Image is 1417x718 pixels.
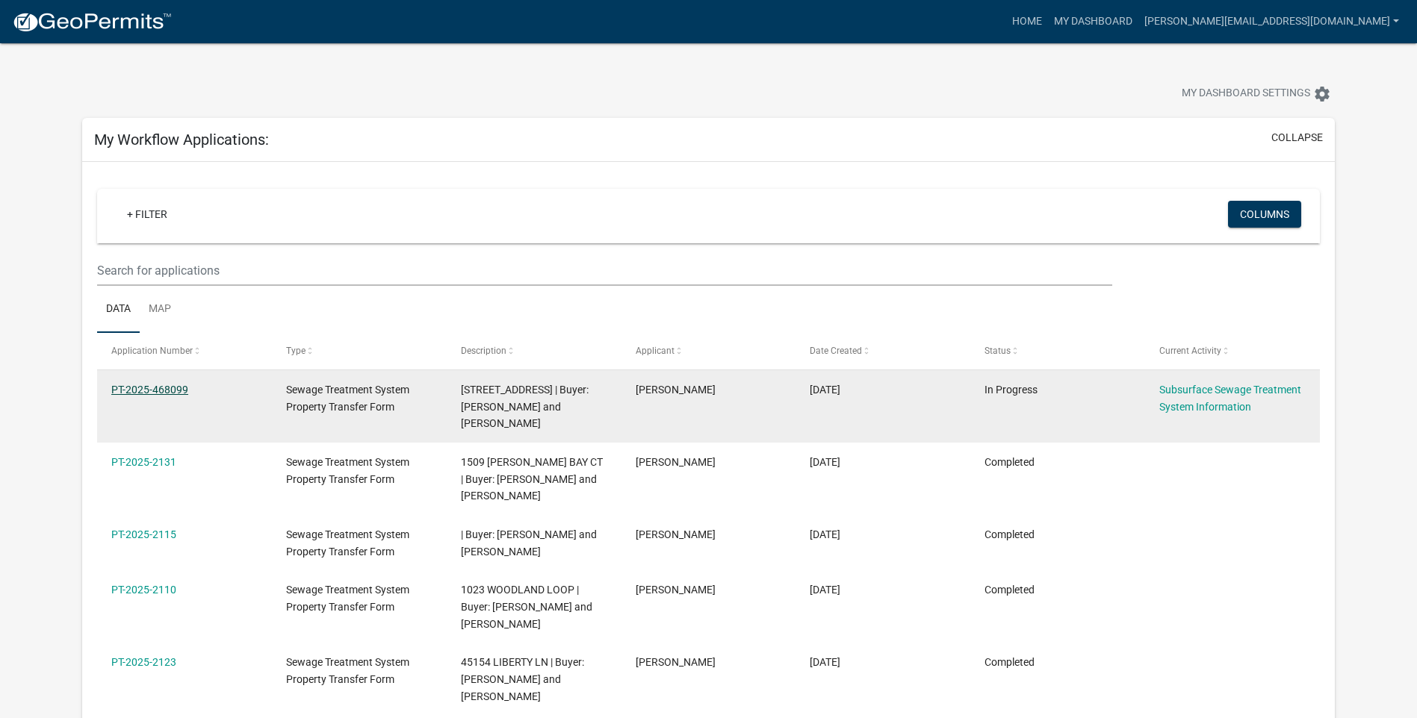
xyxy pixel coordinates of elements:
span: 1509 OPPERMAN BAY CT | Buyer: Willam Schertzing and Meagan Schertzing [461,456,603,502]
a: My Dashboard [1048,7,1138,36]
a: PT-2025-2123 [111,656,176,668]
span: Completed [985,528,1035,540]
span: 45154 LIBERTY LN | Buyer: Mark Christianson and Becky Christianson [461,656,584,702]
span: Sewage Treatment System Property Transfer Form [286,456,409,485]
span: | Buyer: Joseph Werner and Jessie Werner [461,528,597,558]
span: Sewage Treatment System Property Transfer Form [286,584,409,613]
a: PT-2025-2115 [111,528,176,540]
span: Date Created [810,346,862,356]
span: Sewage Treatment System Property Transfer Form [286,656,409,685]
datatable-header-cell: Date Created [796,333,970,369]
span: In Progress [985,384,1038,396]
button: Columns [1228,201,1301,228]
span: 08/15/2025 [810,584,840,596]
span: Melissa Davis [636,528,716,540]
input: Search for applications [97,255,1112,286]
a: Data [97,286,140,334]
a: [PERSON_NAME][EMAIL_ADDRESS][DOMAIN_NAME] [1138,7,1405,36]
span: Melissa Davis [636,456,716,468]
span: 1023 WOODLAND LOOP | Buyer: Brianna Mattson and Joseph Mattson [461,584,592,630]
h5: My Workflow Applications: [94,131,269,149]
span: Type [286,346,306,356]
span: Application Number [111,346,193,356]
span: 08/22/2025 [810,384,840,396]
a: PT-2025-2110 [111,584,176,596]
a: Subsurface Sewage Treatment System Information [1159,384,1301,413]
span: 08/20/2025 [810,456,840,468]
datatable-header-cell: Current Activity [1145,333,1320,369]
datatable-header-cell: Applicant [621,333,796,369]
span: Completed [985,656,1035,668]
span: 08/19/2025 [810,528,840,540]
span: Sewage Treatment System Property Transfer Form [286,528,409,558]
span: Melissa Davis [636,584,716,596]
a: PT-2025-2131 [111,456,176,468]
span: Applicant [636,346,675,356]
span: My Dashboard Settings [1182,85,1310,103]
span: Current Activity [1159,346,1221,356]
a: + Filter [115,201,179,228]
datatable-header-cell: Status [970,333,1145,369]
span: Description [461,346,506,356]
datatable-header-cell: Type [272,333,447,369]
i: settings [1313,85,1331,103]
span: 29689 203RD AVE | Buyer: John M. Noorda and Carlie E. Noorda [461,384,589,430]
span: Sewage Treatment System Property Transfer Form [286,384,409,413]
span: Melissa Davis [636,384,716,396]
span: Status [985,346,1011,356]
span: Completed [985,584,1035,596]
datatable-header-cell: Application Number [97,333,272,369]
a: PT-2025-468099 [111,384,188,396]
datatable-header-cell: Description [447,333,621,369]
span: Melissa Davis [636,656,716,668]
button: collapse [1271,130,1323,146]
span: Completed [985,456,1035,468]
button: My Dashboard Settingssettings [1170,79,1343,108]
span: 08/14/2025 [810,656,840,668]
a: Home [1006,7,1048,36]
a: Map [140,286,180,334]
